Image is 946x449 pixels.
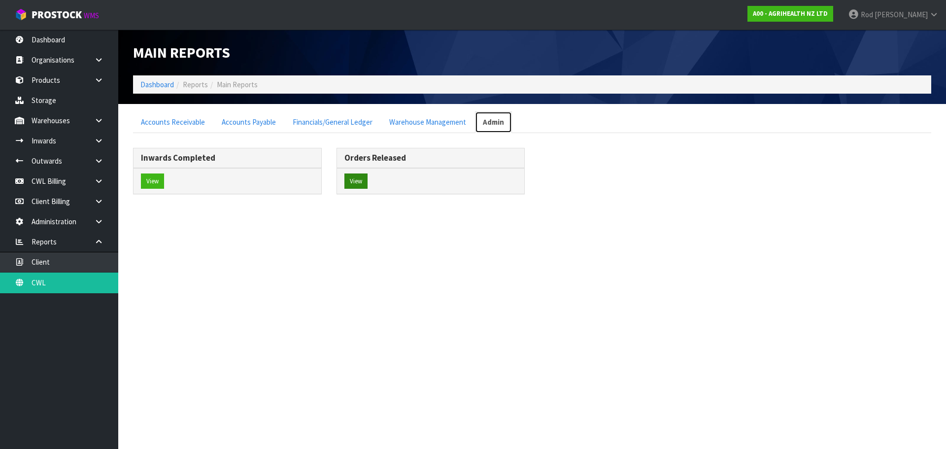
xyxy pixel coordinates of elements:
[84,11,99,20] small: WMS
[285,111,380,133] a: Financials/General Ledger
[381,111,474,133] a: Warehouse Management
[875,10,928,19] span: [PERSON_NAME]
[747,6,833,22] a: A00 - AGRIHEALTH NZ LTD
[32,8,82,21] span: ProStock
[475,111,512,133] a: Admin
[133,111,213,133] a: Accounts Receivable
[344,153,517,163] h3: Orders Released
[15,8,27,21] img: cube-alt.png
[217,80,258,89] span: Main Reports
[141,153,314,163] h3: Inwards Completed
[141,173,164,189] button: View
[183,80,208,89] span: Reports
[133,43,230,62] span: Main Reports
[214,111,284,133] a: Accounts Payable
[861,10,873,19] span: Rod
[140,80,174,89] a: Dashboard
[344,173,368,189] button: View
[753,9,828,18] strong: A00 - AGRIHEALTH NZ LTD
